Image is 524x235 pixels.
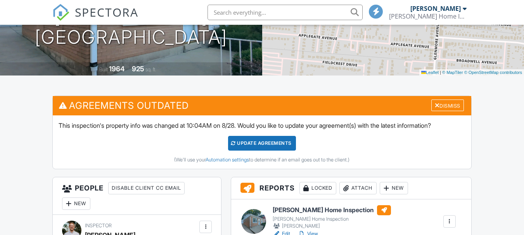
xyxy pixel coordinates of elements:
a: Leaflet [421,70,439,75]
span: | [440,70,441,75]
div: New [380,182,408,194]
div: Disable Client CC Email [108,182,185,194]
div: Gerard Home Inspection [389,12,467,20]
div: Locked [299,182,336,194]
div: 1964 [109,65,125,73]
span: sq. ft. [145,67,156,72]
h3: Agreements Outdated [53,96,471,115]
div: Dismiss [431,99,464,111]
a: Automation settings [206,157,249,163]
div: [PERSON_NAME] [273,222,391,230]
h3: Reports [231,177,471,199]
div: New [62,197,90,210]
input: Search everything... [208,5,363,20]
a: © OpenStreetMap contributors [464,70,522,75]
div: [PERSON_NAME] Home Inspection [273,216,391,222]
a: [PERSON_NAME] Home Inspection [PERSON_NAME] Home Inspection [PERSON_NAME] [273,205,391,230]
h6: [PERSON_NAME] Home Inspection [273,205,391,215]
div: Update Agreements [228,136,296,151]
div: 925 [132,65,144,73]
div: This inspection's property info was changed at 10:04AM on 8/28. Would you like to update your agr... [53,115,471,169]
a: © MapTiler [442,70,463,75]
h3: People [53,177,221,215]
a: SPECTORA [52,10,138,27]
span: Inspector [85,223,112,228]
div: [PERSON_NAME] [410,5,461,12]
div: (We'll use your to determine if an email goes out to the client.) [59,157,465,163]
div: Attach [339,182,377,194]
span: SPECTORA [75,4,138,20]
img: The Best Home Inspection Software - Spectora [52,4,69,21]
span: Built [99,67,108,72]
